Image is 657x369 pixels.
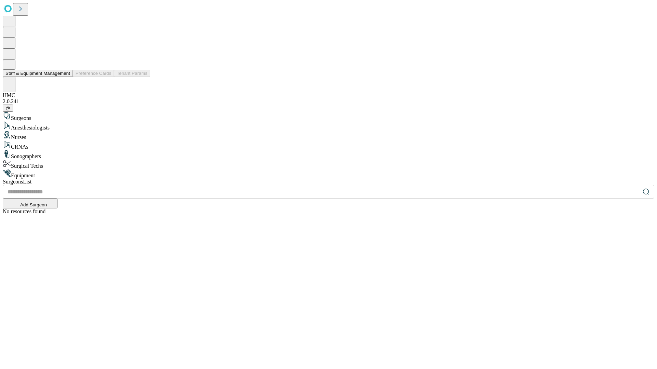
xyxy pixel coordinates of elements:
[114,70,150,77] button: Tenant Params
[3,199,57,208] button: Add Surgeon
[3,140,654,150] div: CRNAs
[3,112,654,121] div: Surgeons
[3,121,654,131] div: Anesthesiologists
[3,92,654,98] div: HMC
[3,70,73,77] button: Staff & Equipment Management
[3,169,654,179] div: Equipment
[3,150,654,160] div: Sonographers
[3,208,654,215] div: No resources found
[3,105,13,112] button: @
[5,106,10,111] span: @
[3,160,654,169] div: Surgical Techs
[20,202,47,207] span: Add Surgeon
[73,70,114,77] button: Preference Cards
[3,179,654,185] div: Surgeons List
[3,131,654,140] div: Nurses
[3,98,654,105] div: 2.0.241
